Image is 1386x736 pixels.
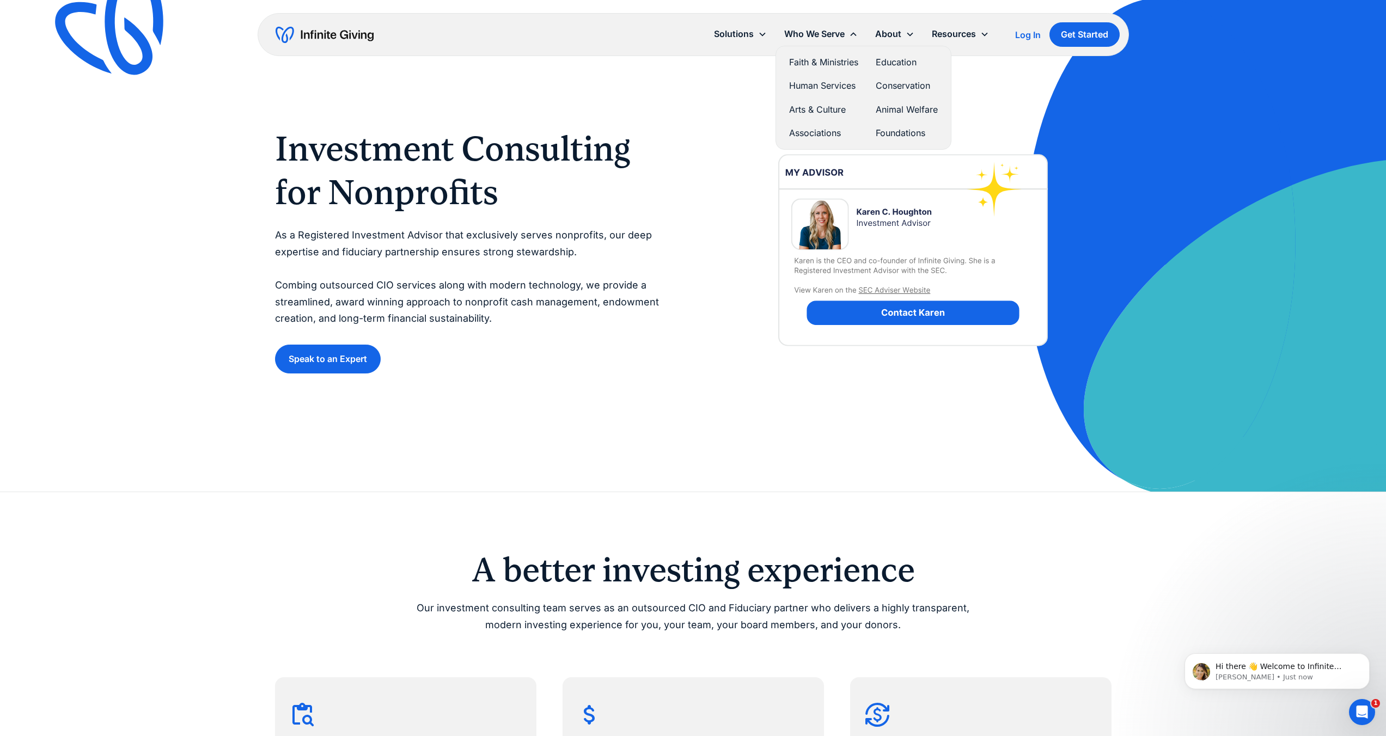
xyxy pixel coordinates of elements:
div: Who We Serve [776,22,866,46]
div: Who We Serve [784,27,845,41]
h2: A better investing experience [414,553,972,587]
a: Get Started [1049,22,1120,47]
a: Animal Welfare [876,102,938,117]
h1: Investment Consulting for Nonprofits [275,127,671,214]
p: As a Registered Investment Advisor that exclusively serves nonprofits, our deep expertise and fid... [275,227,671,327]
div: Resources [932,27,976,41]
img: investment-advisor-nonprofit-financial [767,105,1059,396]
div: About [866,22,923,46]
a: Human Services [789,78,858,93]
div: Solutions [705,22,776,46]
div: Resources [923,22,998,46]
div: Solutions [714,27,754,41]
iframe: Intercom live chat [1349,699,1375,725]
a: Conservation [876,78,938,93]
a: Arts & Culture [789,102,858,117]
span: 1 [1371,699,1380,708]
a: Faith & Ministries [789,55,858,70]
a: Log In [1015,28,1041,41]
a: Foundations [876,126,938,140]
iframe: Intercom notifications message [1168,630,1386,707]
div: Log In [1015,30,1041,39]
div: About [875,27,901,41]
a: Education [876,55,938,70]
nav: Who We Serve [776,46,951,150]
a: Associations [789,126,858,140]
p: Our investment consulting team serves as an outsourced CIO and Fiduciary partner who delivers a h... [414,600,972,633]
a: Speak to an Expert [275,345,381,373]
a: home [276,26,374,44]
